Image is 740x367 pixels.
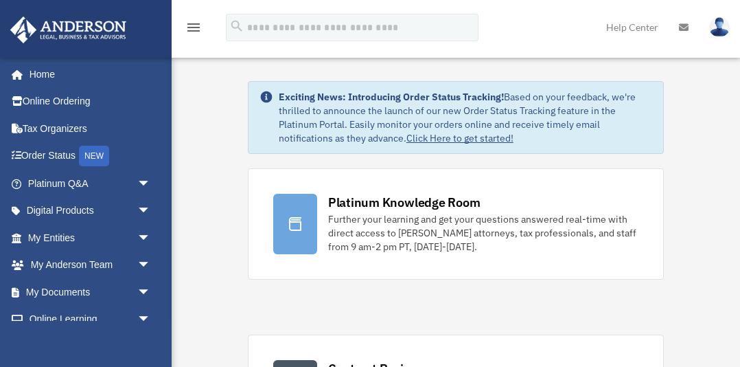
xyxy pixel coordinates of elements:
[328,212,638,254] div: Further your learning and get your questions answered real-time with direct access to [PERSON_NAM...
[709,17,730,37] img: User Pic
[185,24,202,36] a: menu
[10,224,172,252] a: My Entitiesarrow_drop_down
[10,252,172,279] a: My Anderson Teamarrow_drop_down
[6,16,130,43] img: Anderson Advisors Platinum Portal
[10,170,172,197] a: Platinum Q&Aarrow_drop_down
[137,224,165,252] span: arrow_drop_down
[137,170,165,198] span: arrow_drop_down
[279,90,652,145] div: Based on your feedback, we're thrilled to announce the launch of our new Order Status Tracking fe...
[10,278,172,306] a: My Documentsarrow_drop_down
[279,91,504,103] strong: Exciting News: Introducing Order Status Tracking!
[328,194,481,211] div: Platinum Knowledge Room
[406,132,513,144] a: Click Here to get started!
[137,306,165,334] span: arrow_drop_down
[10,60,165,88] a: Home
[10,88,172,115] a: Online Ordering
[137,197,165,225] span: arrow_drop_down
[185,19,202,36] i: menu
[79,146,109,166] div: NEW
[10,306,172,333] a: Online Learningarrow_drop_down
[229,19,244,34] i: search
[10,115,172,142] a: Tax Organizers
[248,168,664,280] a: Platinum Knowledge Room Further your learning and get your questions answered real-time with dire...
[10,142,172,170] a: Order StatusNEW
[137,252,165,280] span: arrow_drop_down
[10,197,172,225] a: Digital Productsarrow_drop_down
[137,278,165,307] span: arrow_drop_down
